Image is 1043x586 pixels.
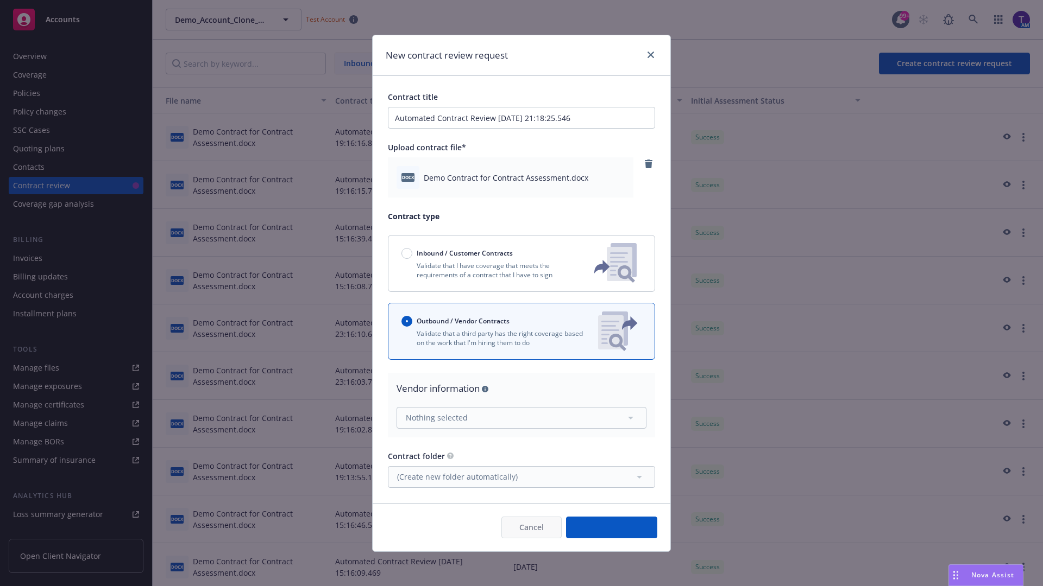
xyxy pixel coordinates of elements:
p: Validate that a third party has the right coverage based on the work that I'm hiring them to do [401,329,589,347]
a: close [644,48,657,61]
span: Upload contract file* [388,142,466,152]
a: remove [642,157,655,170]
span: Inbound / Customer Contracts [417,249,513,258]
p: Contract type [388,211,655,222]
span: docx [401,173,414,181]
input: Inbound / Customer Contracts [401,248,412,259]
h1: New contract review request [386,48,508,62]
button: Create request [566,517,657,538]
button: Outbound / Vendor ContractsValidate that a third party has the right coverage based on the work t... [388,303,655,360]
div: Drag to move [949,565,963,585]
input: Enter a title for this contract [388,107,655,129]
input: Outbound / Vendor Contracts [401,316,412,327]
span: Contract title [388,92,438,102]
p: Validate that I have coverage that meets the requirements of a contract that I have to sign [401,261,576,279]
span: Nova Assist [971,570,1014,579]
button: Nova Assist [948,564,1023,586]
span: Demo Contract for Contract Assessment.docx [424,172,588,183]
button: (Create new folder automatically) [388,466,655,488]
span: Create request [584,522,639,532]
span: Contract folder [388,451,445,461]
button: Cancel [501,517,562,538]
button: Inbound / Customer ContractsValidate that I have coverage that meets the requirements of a contra... [388,235,655,292]
span: Cancel [519,522,544,532]
span: Outbound / Vendor Contracts [417,316,510,326]
span: Nothing selected [406,412,468,423]
div: Vendor information [397,381,646,396]
span: (Create new folder automatically) [397,471,518,482]
button: Nothing selected [397,407,646,429]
